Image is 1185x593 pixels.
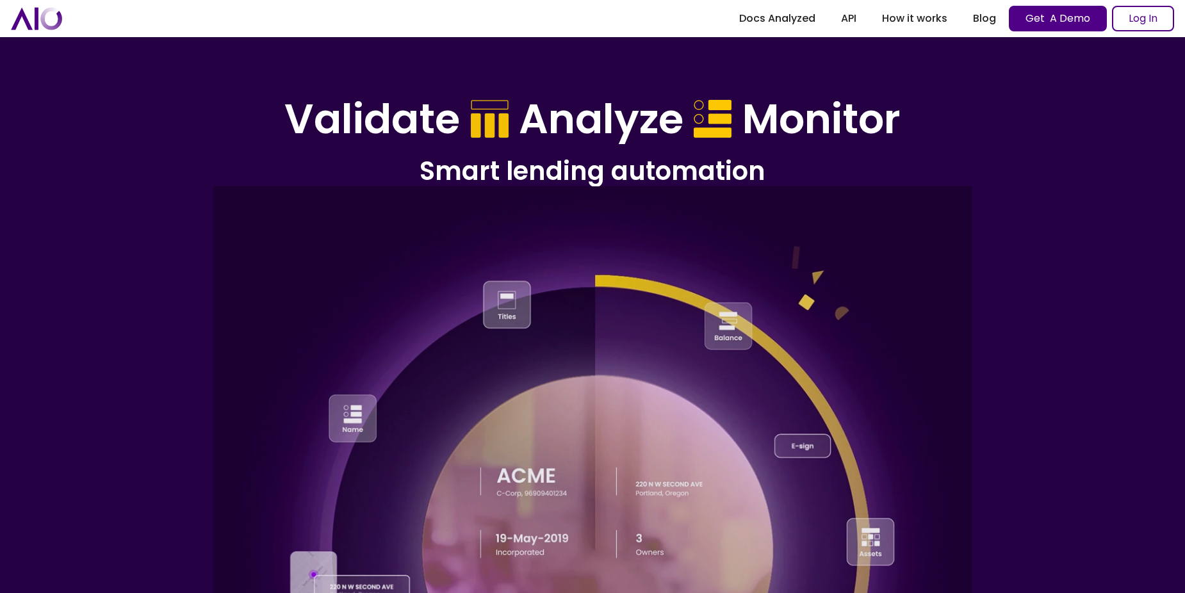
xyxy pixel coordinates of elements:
[11,7,62,29] a: home
[742,95,901,144] h1: Monitor
[960,7,1009,30] a: Blog
[227,154,958,188] h2: Smart lending automation
[284,95,460,144] h1: Validate
[828,7,869,30] a: API
[726,7,828,30] a: Docs Analyzed
[1112,6,1174,31] a: Log In
[519,95,683,144] h1: Analyze
[869,7,960,30] a: How it works
[1009,6,1107,31] a: Get A Demo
